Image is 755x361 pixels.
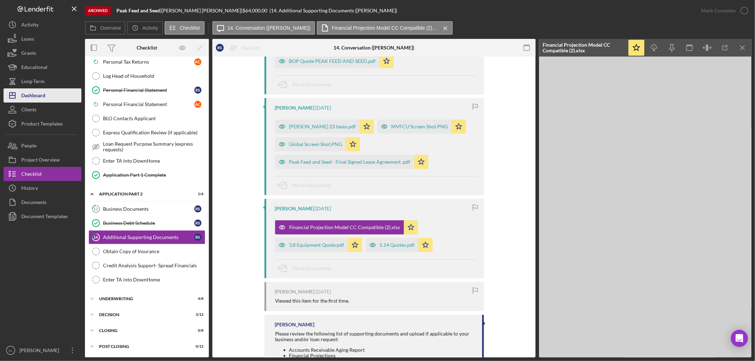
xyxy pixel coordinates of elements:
a: BLO Contacts Applicant [88,111,205,126]
div: R S [194,234,201,241]
time: 2025-08-11 21:36 [316,289,331,295]
button: 5.8 Equipment Quote.pdf [275,238,362,252]
div: Post Closing [99,344,186,349]
div: [PERSON_NAME] [275,105,315,111]
tspan: 14 [94,235,98,239]
div: [PERSON_NAME] [18,343,64,359]
label: Financial Projection Model CC Compatible (2).xlsx [332,25,438,31]
li: Accounts Receivable Aging Report [289,347,475,353]
button: Peak Feed and Seed - Final Signed Lease Agreement .pdf [275,155,428,169]
a: Personal Tax ReturnsAC [88,55,205,69]
div: Global Screen Shot.PNG [289,141,342,147]
div: Log Head of Household [103,73,205,79]
div: MVFCU Screen Shot.PNG [391,124,448,129]
div: 0 / 8 [191,328,204,333]
div: 0 / 12 [191,344,204,349]
div: Loan Request Purpose Summary (express requests) [103,141,205,152]
div: Please review the following list of supporting documents and upload if applicable to your busines... [275,331,475,342]
a: Loan Request Purpose Summary (express requests) [88,140,205,154]
div: Checklist [137,45,157,51]
div: Financial Projection Model CC Compatible (2).xlsx [289,225,400,230]
div: R S [194,205,201,212]
span: Move Documents [293,81,332,87]
div: 3 / 12 [191,313,204,317]
div: BOP Quote PEAK FEED AND SEED.pdf [289,58,376,64]
button: Mark Complete [694,4,751,18]
a: 12Business DocumentsRS [88,202,205,216]
a: Credit Analysis Support- Spread Financials [88,258,205,273]
div: Obtain Copy of Insurance [103,249,205,254]
button: 5.14 Quotes.pdf [366,238,433,252]
label: Checklist [180,25,200,31]
div: Additional Supporting Documents [103,234,194,240]
div: 5.8 Equipment Quote.pdf [289,242,344,248]
div: A C [194,58,201,65]
a: Application Part 1 Complete [88,168,205,182]
a: Personal Financial StatementAC [88,97,205,111]
label: Overview [100,25,121,31]
a: Obtain Copy of Insurance [88,244,205,258]
div: 4 / 8 [191,297,204,301]
button: Overview [85,21,125,35]
div: A C [194,101,201,108]
div: Personal Financial Statement [103,87,194,93]
div: 5.14 Quotes.pdf [380,242,415,248]
li: Financial Projections [289,353,475,359]
div: [PERSON_NAME] [275,322,315,327]
div: Enter TA into DownHome [103,158,205,164]
div: [PERSON_NAME] [PERSON_NAME] | [161,8,242,13]
a: Business Debt ScheduleRS [88,216,205,230]
div: Enter TA into DownHome [103,277,205,283]
iframe: Document Preview [539,57,751,357]
time: 2025-08-11 21:40 [316,206,331,211]
div: Viewed this item for the first time. [275,298,350,304]
button: AL[PERSON_NAME] [4,343,81,357]
button: Financial Projection Model CC Compatible (2).xlsx [317,21,453,35]
div: [PERSON_NAME] 23 taxes.pdf [289,124,356,129]
div: Closing [99,328,186,333]
button: [PERSON_NAME] 23 taxes.pdf [275,120,374,134]
label: Activity [142,25,158,31]
button: MVFCU Screen Shot.PNG [377,120,466,134]
div: | 14. Additional Supporting Documents ([PERSON_NAME]) [269,8,397,13]
div: R S [194,87,201,94]
button: Move Documents [275,260,339,277]
div: Decision [99,313,186,317]
div: Application Part 1 Complete [103,172,205,178]
div: Reassign [241,41,261,55]
div: R S [216,44,224,52]
button: Move Documents [275,76,339,93]
div: R S [194,220,201,227]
